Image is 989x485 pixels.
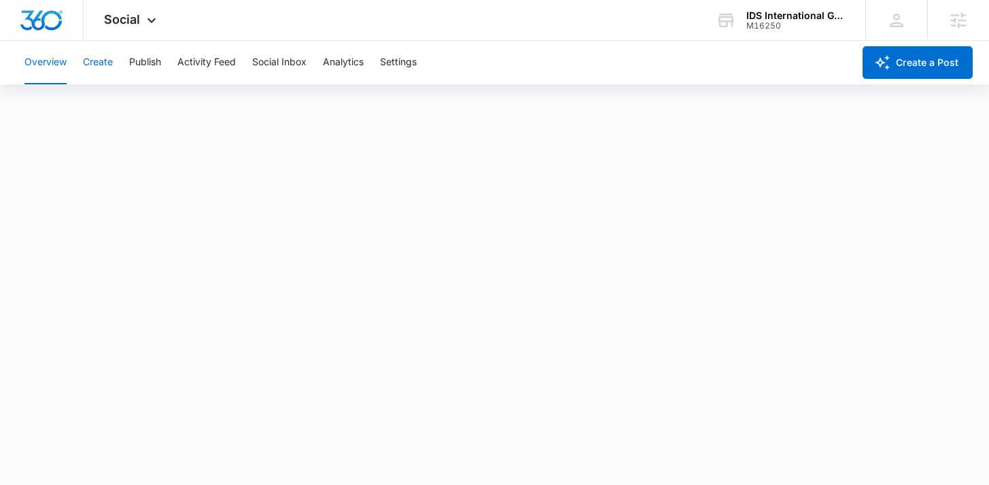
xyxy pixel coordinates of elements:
[863,46,973,79] button: Create a Post
[24,41,67,84] button: Overview
[104,12,140,27] span: Social
[177,41,236,84] button: Activity Feed
[83,41,113,84] button: Create
[129,41,161,84] button: Publish
[252,41,307,84] button: Social Inbox
[380,41,417,84] button: Settings
[746,10,846,21] div: account name
[746,21,846,31] div: account id
[323,41,364,84] button: Analytics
